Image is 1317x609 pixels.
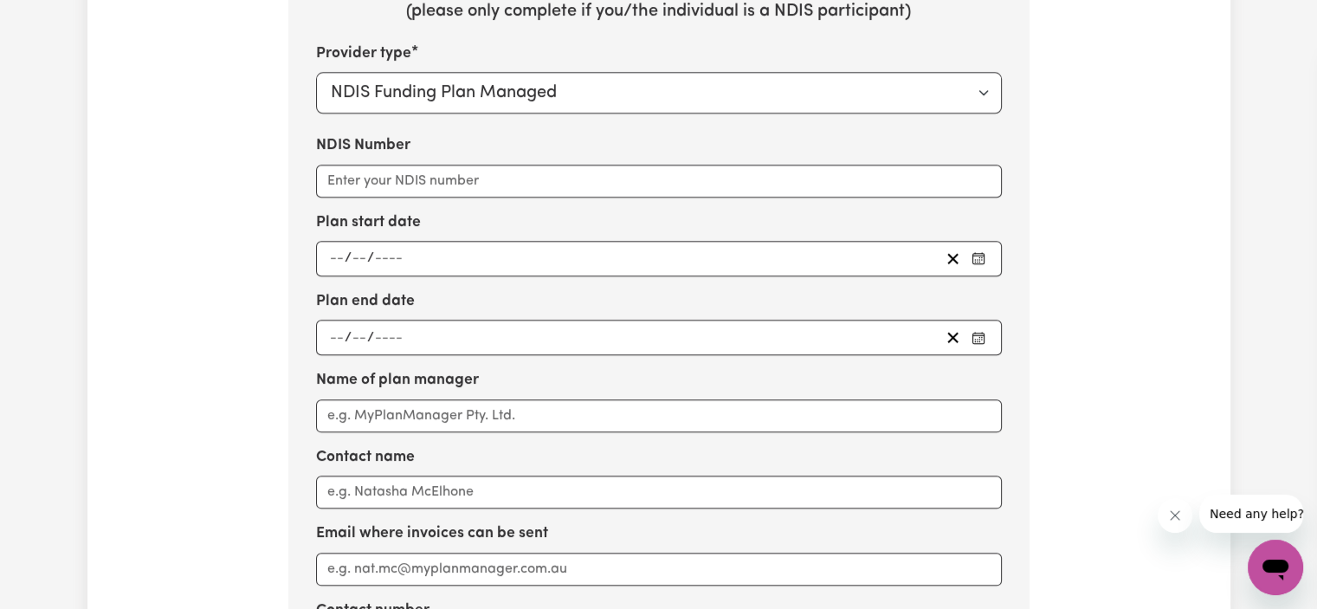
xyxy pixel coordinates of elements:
input: -- [352,326,367,349]
input: ---- [374,247,403,270]
label: Contact name [316,446,415,469]
label: NDIS Number [316,134,410,157]
label: Plan start date [316,211,421,234]
input: e.g. nat.mc@myplanmanager.com.au [316,553,1002,586]
label: Provider type [316,42,411,65]
button: Clear plan start date [939,247,966,270]
span: / [367,250,374,266]
input: -- [329,326,345,349]
span: Need any help? [10,12,105,26]
label: Plan end date [316,290,415,313]
input: -- [352,247,367,270]
input: ---- [374,326,403,349]
span: / [367,330,374,346]
input: e.g. Natasha McElhone [316,476,1002,509]
button: Pick your plan start date [966,247,991,270]
iframe: Message from company [1199,495,1303,533]
input: -- [329,247,345,270]
button: Pick your plan end date [966,326,991,349]
iframe: Close message [1158,498,1192,533]
button: Clear plan end date [939,326,966,349]
span: / [345,330,352,346]
input: Enter your NDIS number [316,165,1002,198]
span: / [345,250,352,266]
input: e.g. MyPlanManager Pty. Ltd. [316,399,1002,432]
iframe: Button to launch messaging window [1248,540,1303,595]
label: Name of plan manager [316,369,479,392]
label: Email where invoices can be sent [316,522,548,545]
h5: (please only complete if you/the individual is a NDIS participant) [316,1,1002,22]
